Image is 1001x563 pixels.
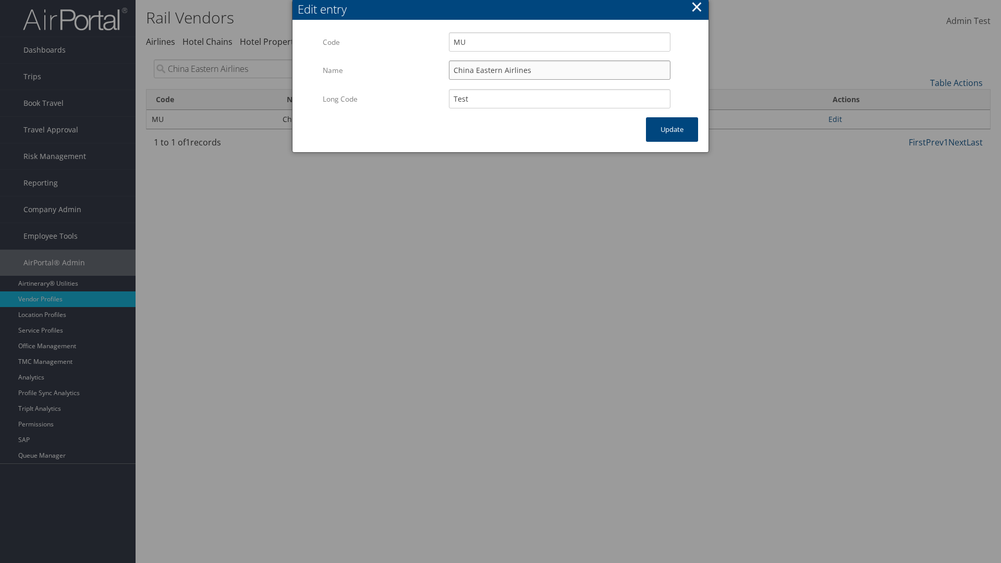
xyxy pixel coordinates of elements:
label: Code [323,32,441,52]
div: Edit entry [298,1,709,17]
button: Update [646,117,698,142]
label: Name [323,60,441,80]
label: Long Code [323,89,441,109]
